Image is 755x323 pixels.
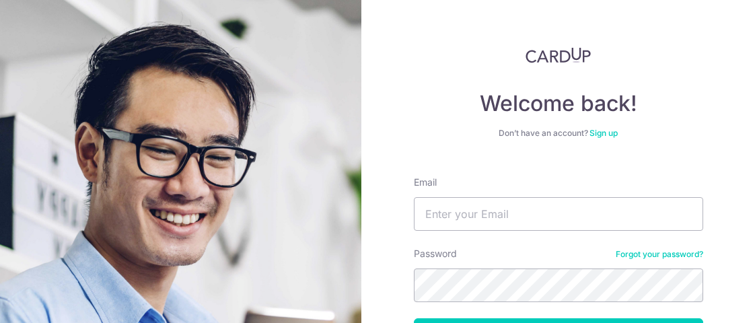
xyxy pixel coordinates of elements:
div: Don’t have an account? [414,128,703,139]
img: CardUp Logo [526,47,591,63]
h4: Welcome back! [414,90,703,117]
input: Enter your Email [414,197,703,231]
a: Sign up [589,128,618,138]
a: Forgot your password? [616,249,703,260]
label: Password [414,247,457,260]
label: Email [414,176,437,189]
